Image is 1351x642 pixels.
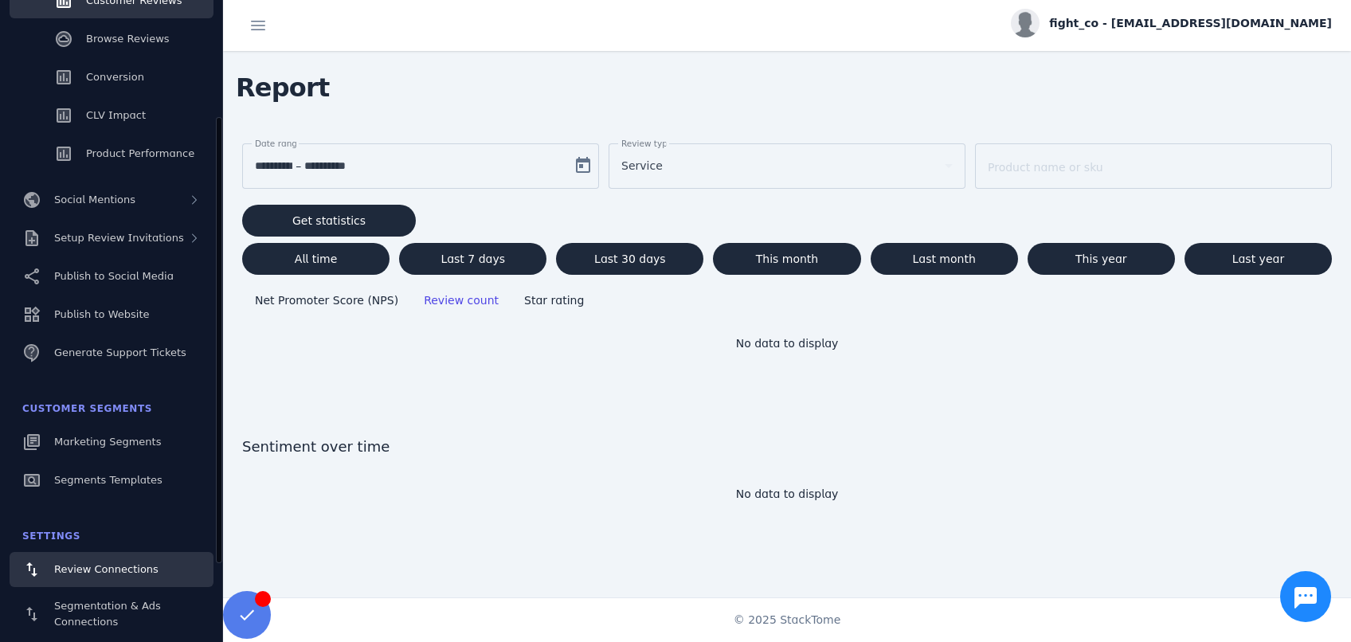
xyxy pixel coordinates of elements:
[54,270,174,282] span: Publish to Social Media
[54,232,184,244] span: Setup Review Invitations
[54,436,161,448] span: Marketing Segments
[1028,243,1175,275] button: This year
[242,243,390,275] button: All time
[988,161,1103,174] mat-label: Product name or sku
[594,253,666,264] span: Last 30 days
[242,436,1332,457] span: Sentiment over time
[10,136,213,171] a: Product Performance
[86,109,146,121] span: CLV Impact
[10,297,213,332] a: Publish to Website
[736,337,839,350] span: No data to display
[292,215,366,226] span: Get statistics
[399,243,546,275] button: Last 7 days
[621,156,663,175] span: Service
[10,590,213,638] a: Segmentation & Ads Connections
[223,62,343,113] span: Report
[424,294,499,307] span: Review count
[871,243,1018,275] button: Last month
[22,403,152,414] span: Customer Segments
[86,71,144,83] span: Conversion
[10,22,213,57] a: Browse Reviews
[86,147,194,159] span: Product Performance
[10,463,213,498] a: Segments Templates
[54,600,161,628] span: Segmentation & Ads Connections
[1232,253,1284,264] span: Last year
[1049,15,1332,32] span: fight_co - [EMAIL_ADDRESS][DOMAIN_NAME]
[10,98,213,133] a: CLV Impact
[54,308,149,320] span: Publish to Website
[86,33,170,45] span: Browse Reviews
[296,156,301,175] span: –
[736,487,839,500] span: No data to display
[10,259,213,294] a: Publish to Social Media
[524,294,584,307] span: Star rating
[295,253,337,264] span: All time
[621,139,672,148] mat-label: Review type
[1075,253,1127,264] span: This year
[567,150,599,182] button: Open calendar
[10,60,213,95] a: Conversion
[912,253,975,264] span: Last month
[1185,243,1332,275] button: Last year
[556,243,703,275] button: Last 30 days
[1011,9,1040,37] img: profile.jpg
[756,253,819,264] span: This month
[441,253,505,264] span: Last 7 days
[255,294,398,307] span: Net Promoter Score (NPS)
[54,194,135,206] span: Social Mentions
[54,346,186,358] span: Generate Support Tickets
[22,530,80,542] span: Settings
[1011,9,1332,37] button: fight_co - [EMAIL_ADDRESS][DOMAIN_NAME]
[242,205,416,237] button: Get statistics
[255,139,302,148] mat-label: Date range
[10,335,213,370] a: Generate Support Tickets
[54,563,159,575] span: Review Connections
[713,243,860,275] button: This month
[734,612,841,628] span: © 2025 StackTome
[10,552,213,587] a: Review Connections
[10,425,213,460] a: Marketing Segments
[54,474,163,486] span: Segments Templates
